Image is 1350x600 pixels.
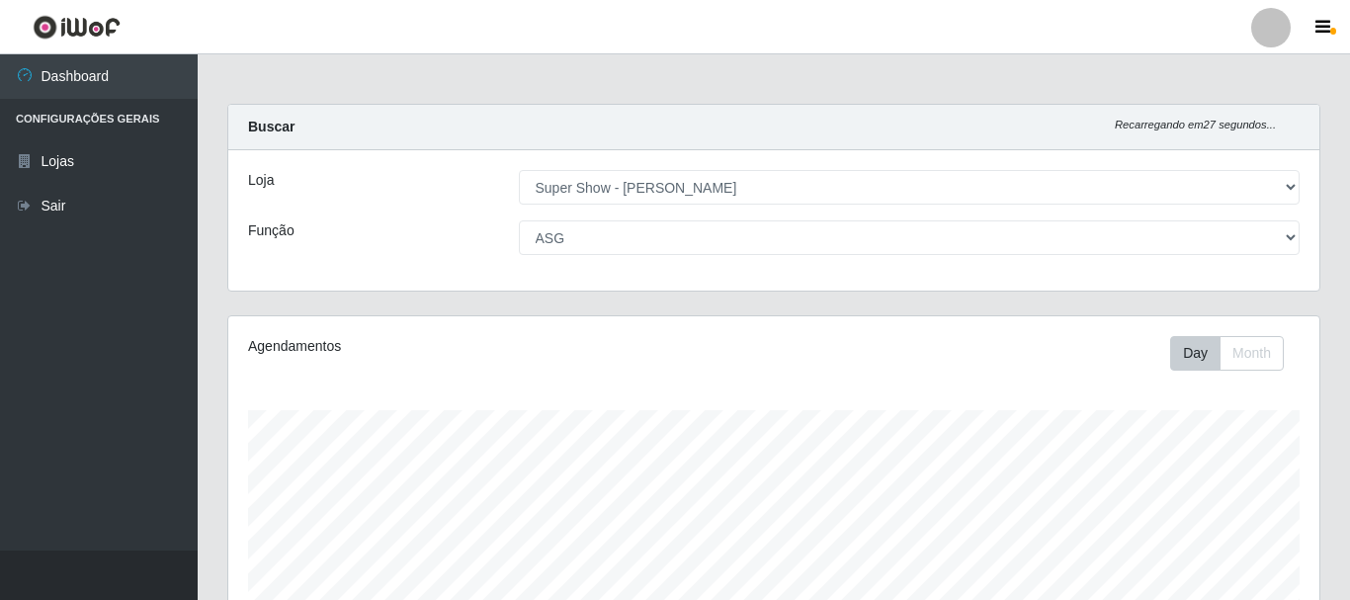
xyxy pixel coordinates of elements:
[1170,336,1284,371] div: First group
[248,119,295,134] strong: Buscar
[248,220,295,241] label: Função
[1115,119,1276,130] i: Recarregando em 27 segundos...
[1170,336,1300,371] div: Toolbar with button groups
[248,170,274,191] label: Loja
[1220,336,1284,371] button: Month
[1170,336,1221,371] button: Day
[33,15,121,40] img: CoreUI Logo
[248,336,669,357] div: Agendamentos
